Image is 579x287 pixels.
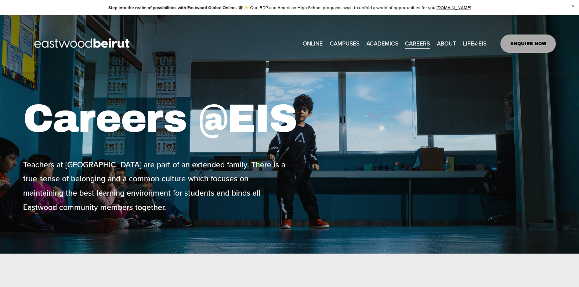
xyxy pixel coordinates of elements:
[463,38,486,48] span: LIFE@EIS
[405,38,430,50] a: CAREERS
[463,38,486,50] a: folder dropdown
[437,38,456,50] a: folder dropdown
[437,4,471,11] a: [DOMAIN_NAME]
[330,38,359,48] span: CAMPUSES
[23,157,287,214] p: Teachers at [GEOGRAPHIC_DATA] are part of an extended family. There is a true sense of belonging ...
[23,25,143,62] img: EastwoodIS Global Site
[366,38,398,50] a: folder dropdown
[500,34,556,53] a: ENQUIRE NOW
[366,38,398,48] span: ACADEMICS
[23,95,332,142] h1: Careers @EIS
[303,38,323,50] a: ONLINE
[437,38,456,48] span: ABOUT
[330,38,359,50] a: folder dropdown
